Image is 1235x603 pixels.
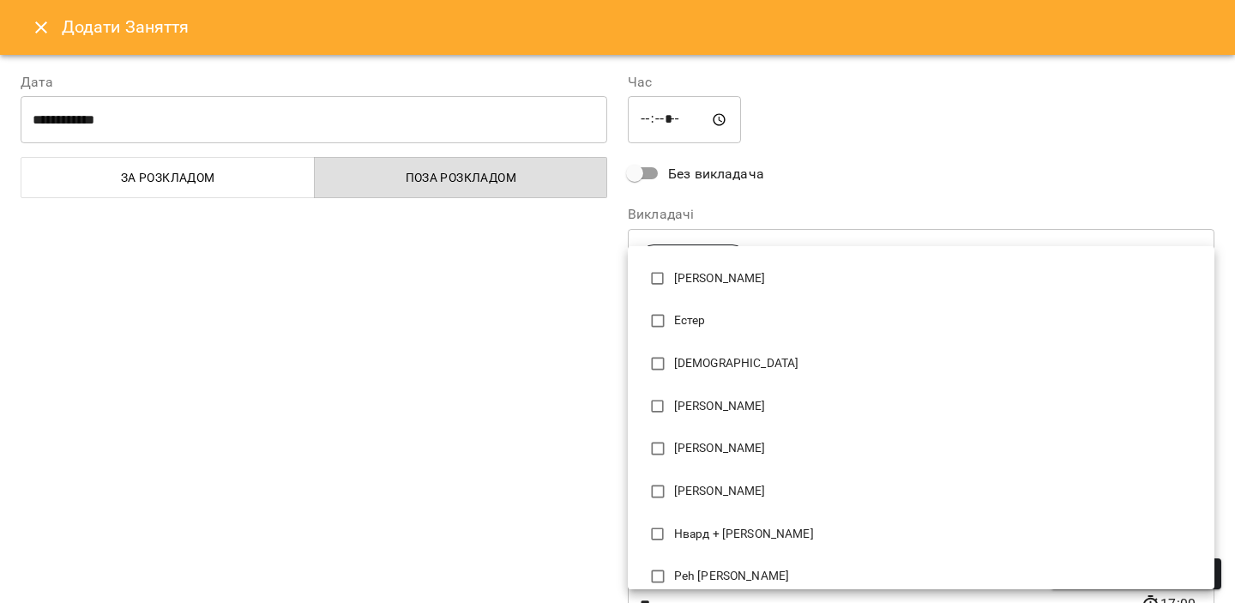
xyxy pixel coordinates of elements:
p: [DEMOGRAPHIC_DATA] [674,355,1201,372]
p: [PERSON_NAME] [674,398,1201,415]
p: Peh [PERSON_NAME] [674,568,1201,585]
p: Нвард + [PERSON_NAME] [674,526,1201,543]
p: [PERSON_NAME] [674,440,1201,457]
p: Естер [674,312,1201,329]
p: [PERSON_NAME] [674,270,1201,287]
p: [PERSON_NAME] [674,483,1201,500]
